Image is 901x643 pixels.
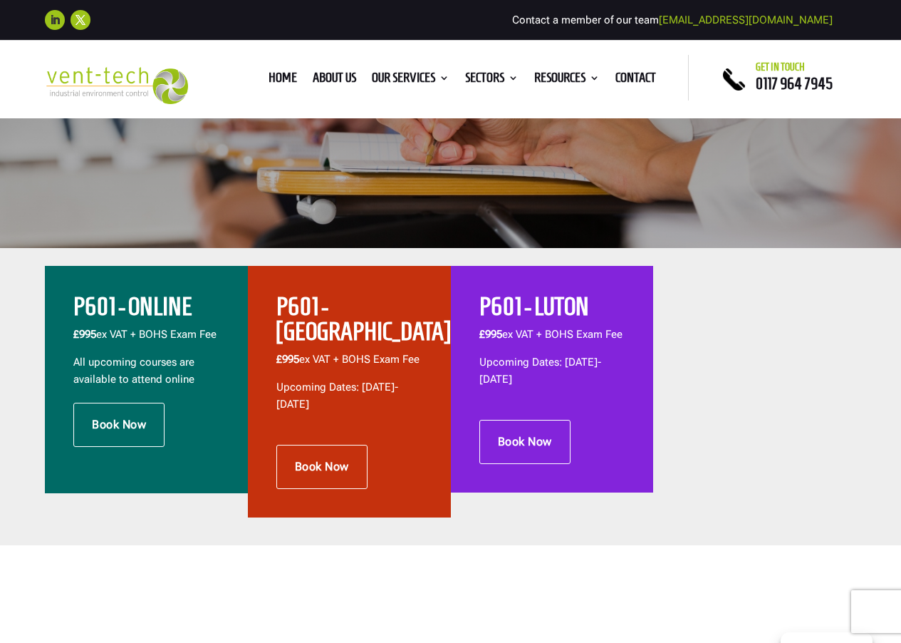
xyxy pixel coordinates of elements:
a: Sectors [465,73,519,88]
a: [EMAIL_ADDRESS][DOMAIN_NAME] [659,14,833,26]
a: Follow on LinkedIn [45,10,65,30]
p: ex VAT + BOHS Exam Fee [276,351,422,379]
span: £995 [479,328,502,341]
h2: P601 - LUTON [479,294,625,326]
b: £995 [73,328,96,341]
a: Follow on X [71,10,90,30]
h2: P601 - ONLINE [73,294,219,326]
a: Resources [534,73,600,88]
a: Book Now [73,403,165,447]
p: Upcoming Dates: [DATE]-[DATE] [276,379,422,413]
h2: P601 - [GEOGRAPHIC_DATA] [276,294,422,351]
span: £995 [276,353,299,366]
a: Contact [615,73,656,88]
p: ex VAT + BOHS Exam Fee [479,326,625,354]
a: Book Now [276,445,368,489]
span: Get in touch [756,61,805,73]
a: 0117 964 7945 [756,75,833,92]
span: Contact a member of our team [512,14,833,26]
p: ex VAT + BOHS Exam Fee [73,326,219,354]
p: Upcoming Dates: [DATE]-[DATE] [479,354,625,389]
a: Home [269,73,297,88]
img: 2023-09-27T08_35_16.549ZVENT-TECH---Clear-background [45,67,187,103]
a: About us [313,73,356,88]
a: Book Now [479,420,571,464]
a: Our Services [372,73,449,88]
span: All upcoming courses are available to attend online [73,356,194,386]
